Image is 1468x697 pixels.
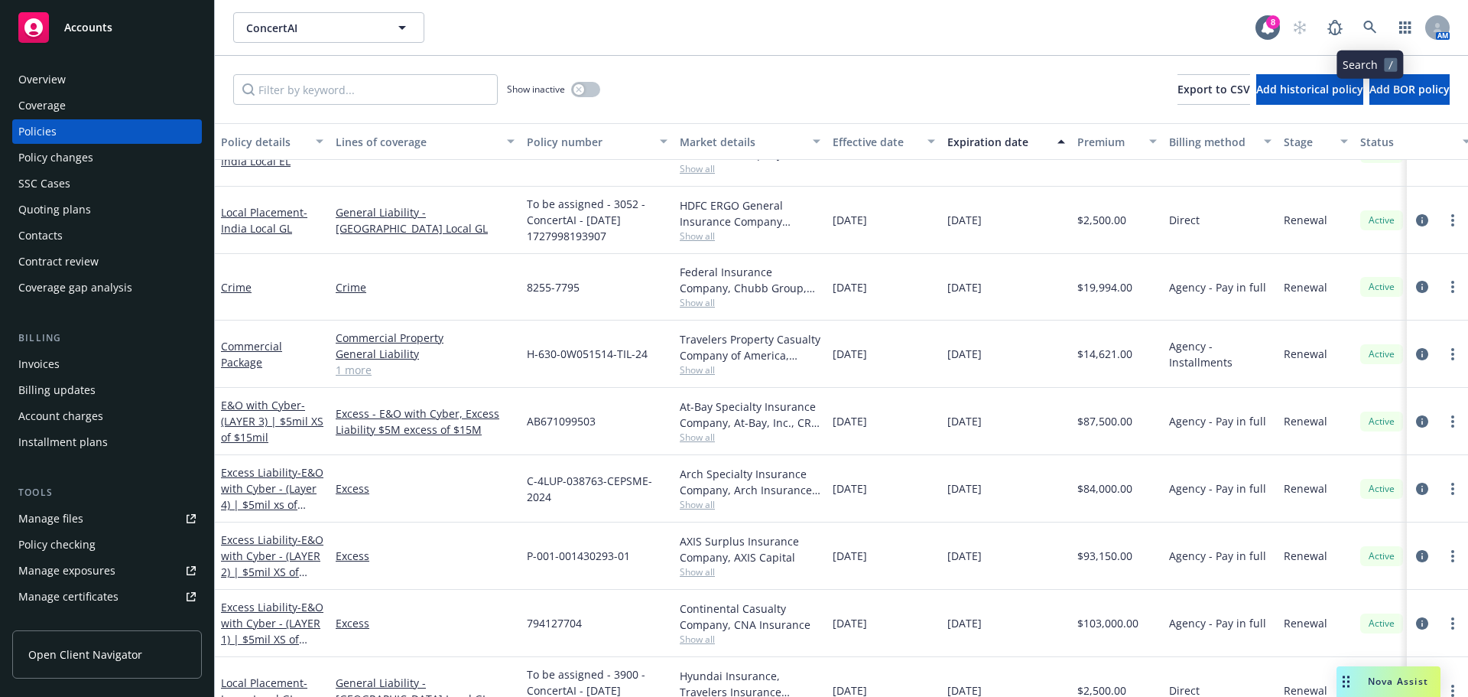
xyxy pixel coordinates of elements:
[833,279,867,295] span: [DATE]
[527,279,580,295] span: 8255-7795
[1169,338,1272,370] span: Agency - Installments
[1368,675,1428,688] span: Nova Assist
[1366,549,1397,563] span: Active
[12,145,202,170] a: Policy changes
[336,279,515,295] a: Crime
[1413,211,1431,230] a: circleInformation
[330,123,521,160] button: Lines of coverage
[680,296,820,309] span: Show all
[1413,345,1431,363] a: circleInformation
[1355,12,1385,43] a: Search
[1366,617,1397,630] span: Active
[527,134,651,150] div: Policy number
[680,565,820,578] span: Show all
[215,123,330,160] button: Policy details
[336,362,515,378] a: 1 more
[12,352,202,376] a: Invoices
[1284,134,1331,150] div: Stage
[221,280,252,295] a: Crime
[680,134,804,150] div: Market details
[12,585,202,609] a: Manage certificates
[12,119,202,144] a: Policies
[336,480,515,497] a: Excess
[1284,12,1315,43] a: Start snowing
[12,6,202,49] a: Accounts
[680,197,820,230] div: HDFC ERGO General Insurance Company Limited, Travelers Insurance (International)
[527,413,596,429] span: AB671099503
[1413,412,1431,431] a: circleInformation
[833,615,867,631] span: [DATE]
[336,330,515,346] a: Commercial Property
[1444,211,1462,230] a: more
[12,331,202,346] div: Billing
[1077,413,1132,429] span: $87,500.00
[1266,15,1280,29] div: 8
[18,223,63,248] div: Contacts
[12,559,202,583] a: Manage exposures
[1256,82,1363,96] span: Add historical policy
[1284,480,1327,497] span: Renewal
[1077,480,1132,497] span: $84,000.00
[18,378,96,402] div: Billing updates
[12,506,202,531] a: Manage files
[941,123,1071,160] button: Expiration date
[12,223,202,248] a: Contacts
[947,279,982,295] span: [DATE]
[527,196,667,244] span: To be assigned - 3052 - ConcertAI - [DATE] 1727998193907
[833,480,867,497] span: [DATE]
[12,171,202,196] a: SSC Cases
[336,405,515,438] a: Excess - E&O with Cyber, Excess Liability $5M excess of $15M
[1077,279,1132,295] span: $19,994.00
[527,346,648,362] span: H-630-0W051514-TIL-24
[12,404,202,428] a: Account charges
[1177,82,1250,96] span: Export to CSV
[18,404,103,428] div: Account charges
[18,430,108,454] div: Installment plans
[221,398,323,445] span: - (LAYER 3) | $5mil XS of $15mil
[18,93,66,118] div: Coverage
[680,633,820,646] span: Show all
[947,212,982,228] span: [DATE]
[18,585,119,609] div: Manage certificates
[680,601,820,633] div: Continental Casualty Company, CNA Insurance
[1077,346,1132,362] span: $14,621.00
[1284,615,1327,631] span: Renewal
[1366,280,1397,294] span: Active
[18,611,96,635] div: Manage claims
[64,21,112,34] span: Accounts
[1169,413,1266,429] span: Agency - Pay in full
[947,615,982,631] span: [DATE]
[680,399,820,431] div: At-Bay Specialty Insurance Company, At-Bay, Inc., CRC Group
[1077,134,1140,150] div: Premium
[221,465,323,528] a: Excess Liability
[1390,12,1421,43] a: Switch app
[221,600,323,663] a: Excess Liability
[507,83,565,96] span: Show inactive
[1284,548,1327,564] span: Renewal
[12,378,202,402] a: Billing updates
[12,93,202,118] a: Coverage
[18,197,91,222] div: Quoting plans
[12,430,202,454] a: Installment plans
[246,20,378,36] span: ConcertAI
[18,145,93,170] div: Policy changes
[833,413,867,429] span: [DATE]
[18,119,57,144] div: Policies
[827,123,941,160] button: Effective date
[1169,480,1266,497] span: Agency - Pay in full
[18,249,99,274] div: Contract review
[221,339,282,370] a: Commercial Package
[18,533,96,557] div: Policy checking
[521,123,674,160] button: Policy number
[336,204,515,236] a: General Liability - [GEOGRAPHIC_DATA] Local GL
[680,162,820,175] span: Show all
[1336,666,1356,697] div: Drag to move
[233,74,498,105] input: Filter by keyword...
[1413,547,1431,565] a: circleInformation
[18,352,60,376] div: Invoices
[221,398,323,445] a: E&O with Cyber
[680,431,820,444] span: Show all
[680,466,820,498] div: Arch Specialty Insurance Company, Arch Insurance Company, Coalition Insurance Solutions (MGA)
[1413,278,1431,296] a: circleInformation
[1284,279,1327,295] span: Renewal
